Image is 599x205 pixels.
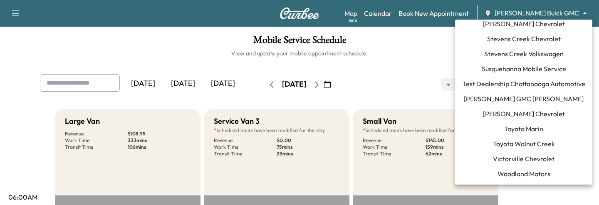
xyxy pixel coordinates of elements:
[483,19,565,29] span: [PERSON_NAME] Chevrolet
[464,94,584,104] span: [PERSON_NAME] GMC [PERSON_NAME]
[482,64,566,74] span: Susquehanna Mobile Service
[484,49,564,59] span: Stevens Creek Volkswagen
[483,109,565,119] span: [PERSON_NAME] Chevrolet
[463,79,585,89] span: Test Dealership Chattanooga Automotive
[498,169,550,179] span: Woodland Motors
[504,124,543,134] span: Toyota Marin
[487,34,561,44] span: Stevens Creek Chevrolet
[493,139,555,149] span: Toyota Walnut Creek
[493,154,554,164] span: Victorville Chevrolet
